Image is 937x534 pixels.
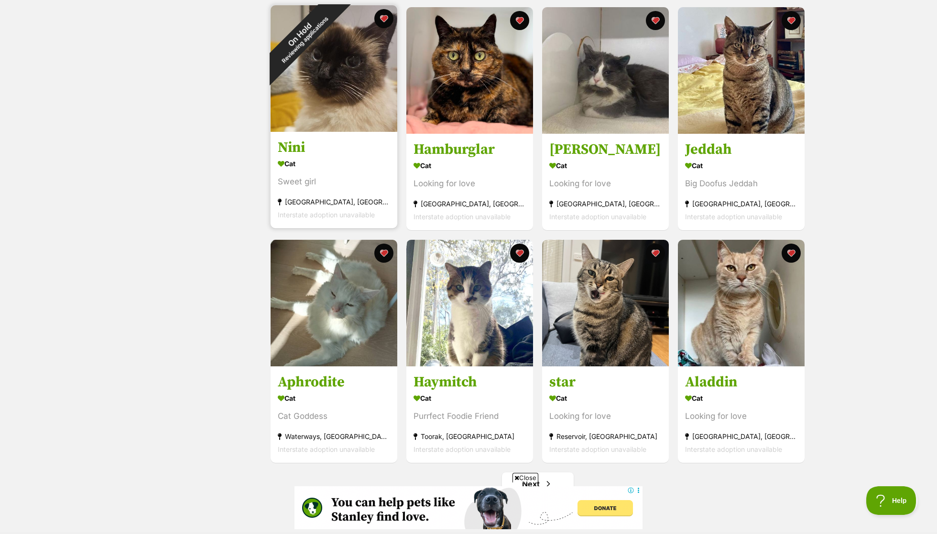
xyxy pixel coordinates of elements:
[782,11,801,30] button: favourite
[271,366,397,463] a: Aphrodite Cat Cat Goddess Waterways, [GEOGRAPHIC_DATA] Interstate adoption unavailable favourite
[678,134,805,231] a: Jeddah Cat Big Doofus Jeddah [GEOGRAPHIC_DATA], [GEOGRAPHIC_DATA] Interstate adoption unavailable...
[374,244,393,263] button: favourite
[549,430,662,443] div: Reservoir, [GEOGRAPHIC_DATA]
[685,198,797,211] div: [GEOGRAPHIC_DATA], [GEOGRAPHIC_DATA]
[782,244,801,263] button: favourite
[549,159,662,173] div: Cat
[510,244,529,263] button: favourite
[549,373,662,391] h3: star
[270,472,806,495] nav: Pagination
[271,124,397,134] a: On HoldReviewing applications
[549,213,646,221] span: Interstate adoption unavailable
[278,430,390,443] div: Waterways, [GEOGRAPHIC_DATA]
[678,240,805,366] img: Aladdin
[414,198,526,211] div: [GEOGRAPHIC_DATA], [GEOGRAPHIC_DATA]
[646,11,665,30] button: favourite
[542,240,669,366] img: star
[414,159,526,173] div: Cat
[510,11,529,30] button: favourite
[866,486,918,515] iframe: Help Scout Beacon - Open
[542,134,669,231] a: [PERSON_NAME] Cat Looking for love [GEOGRAPHIC_DATA], [GEOGRAPHIC_DATA] Interstate adoption unava...
[271,132,397,229] a: Nini Cat Sweet girl [GEOGRAPHIC_DATA], [GEOGRAPHIC_DATA] Interstate adoption unavailable favourite
[549,178,662,191] div: Looking for love
[549,410,662,423] div: Looking for love
[685,445,782,453] span: Interstate adoption unavailable
[549,198,662,211] div: [GEOGRAPHIC_DATA], [GEOGRAPHIC_DATA]
[685,391,797,405] div: Cat
[685,159,797,173] div: Cat
[281,15,330,64] span: Reviewing applications
[502,472,574,495] a: Next page
[278,157,390,171] div: Cat
[685,373,797,391] h3: Aladdin
[278,139,390,157] h3: Nini
[685,410,797,423] div: Looking for love
[294,486,643,529] iframe: Advertisement
[414,391,526,405] div: Cat
[678,7,805,134] img: Jeddah
[406,240,533,366] img: Haymitch
[278,445,375,453] span: Interstate adoption unavailable
[685,430,797,443] div: [GEOGRAPHIC_DATA], [GEOGRAPHIC_DATA]
[646,244,665,263] button: favourite
[278,391,390,405] div: Cat
[278,410,390,423] div: Cat Goddess
[414,410,526,423] div: Purrfect Foodie Friend
[271,5,397,132] img: Nini
[549,141,662,159] h3: [PERSON_NAME]
[678,366,805,463] a: Aladdin Cat Looking for love [GEOGRAPHIC_DATA], [GEOGRAPHIC_DATA] Interstate adoption unavailable...
[374,9,393,28] button: favourite
[278,373,390,391] h3: Aphrodite
[512,473,538,482] span: Close
[271,240,397,366] img: Aphrodite
[414,141,526,159] h3: Hamburglar
[406,366,533,463] a: Haymitch Cat Purrfect Foodie Friend Toorak, [GEOGRAPHIC_DATA] Interstate adoption unavailable fav...
[685,178,797,191] div: Big Doofus Jeddah
[685,213,782,221] span: Interstate adoption unavailable
[549,445,646,453] span: Interstate adoption unavailable
[278,176,390,189] div: Sweet girl
[414,373,526,391] h3: Haymitch
[414,445,511,453] span: Interstate adoption unavailable
[542,7,669,134] img: Larry
[278,196,390,209] div: [GEOGRAPHIC_DATA], [GEOGRAPHIC_DATA]
[414,213,511,221] span: Interstate adoption unavailable
[406,7,533,134] img: Hamburglar
[278,211,375,219] span: Interstate adoption unavailable
[414,178,526,191] div: Looking for love
[542,366,669,463] a: star Cat Looking for love Reservoir, [GEOGRAPHIC_DATA] Interstate adoption unavailable favourite
[406,134,533,231] a: Hamburglar Cat Looking for love [GEOGRAPHIC_DATA], [GEOGRAPHIC_DATA] Interstate adoption unavaila...
[414,430,526,443] div: Toorak, [GEOGRAPHIC_DATA]
[685,141,797,159] h3: Jeddah
[549,391,662,405] div: Cat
